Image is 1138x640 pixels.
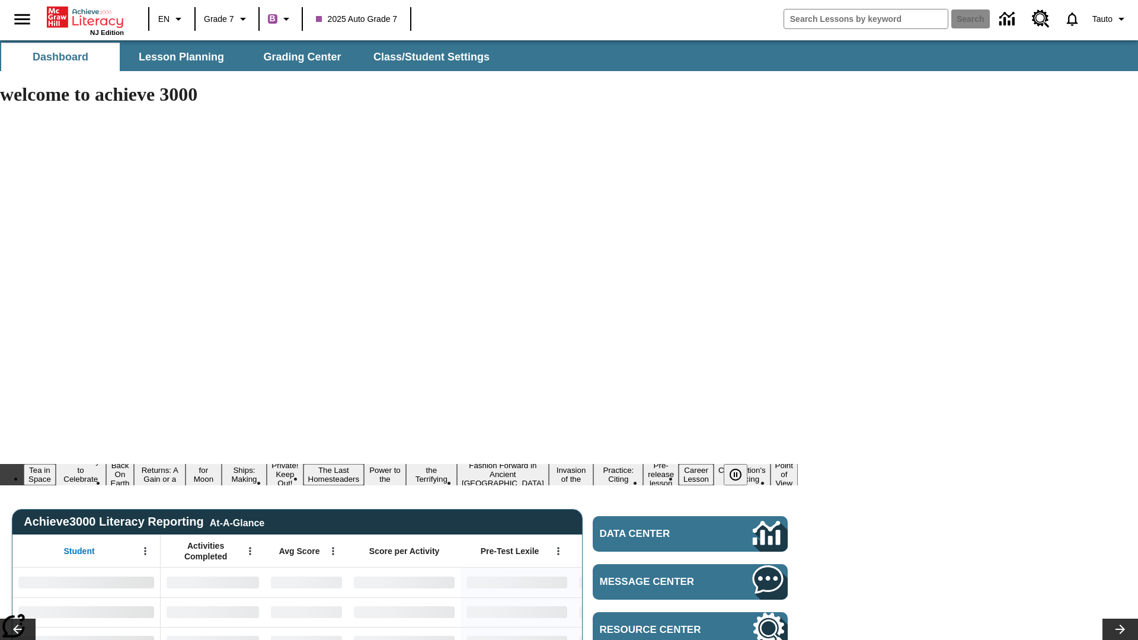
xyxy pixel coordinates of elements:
[24,515,264,529] span: Achieve3000 Literacy Reporting
[33,50,88,64] span: Dashboard
[724,464,747,485] button: Pause
[122,43,241,71] button: Lesson Planning
[600,528,712,540] span: Data Center
[714,455,771,494] button: Slide 16 The Constitution's Balancing Act
[573,597,686,627] div: No Data,
[992,3,1025,36] a: Data Center
[549,542,567,560] button: Open Menu
[1102,619,1138,640] button: Lesson carousel, Next
[267,459,303,489] button: Slide 7 Private! Keep Out!
[56,455,106,494] button: Slide 2 Get Ready to Celebrate Juneteenth!
[243,43,362,71] button: Grading Center
[186,455,222,494] button: Slide 5 Time for Moon Rules?
[263,50,341,64] span: Grading Center
[47,5,124,29] a: Home
[573,568,686,597] div: No Data,
[139,50,224,64] span: Lesson Planning
[136,542,154,560] button: Open Menu
[47,4,124,36] div: Home
[643,459,679,489] button: Slide 14 Pre-release lesson
[222,455,267,494] button: Slide 6 Cruise Ships: Making Waves
[167,540,245,562] span: Activities Completed
[364,43,499,71] button: Class/Student Settings
[373,50,490,64] span: Class/Student Settings
[549,455,594,494] button: Slide 12 The Invasion of the Free CD
[771,459,798,489] button: Slide 17 Point of View
[134,455,186,494] button: Slide 4 Free Returns: A Gain or a Drain?
[369,546,440,556] span: Score per Activity
[263,8,298,30] button: Boost Class color is purple. Change class color
[1057,4,1088,34] a: Notifications
[279,546,320,556] span: Avg Score
[1,43,120,71] button: Dashboard
[158,13,170,25] span: EN
[204,13,234,25] span: Grade 7
[600,624,717,636] span: Resource Center
[481,546,539,556] span: Pre-Test Lexile
[270,11,276,26] span: B
[784,9,948,28] input: search field
[1025,3,1057,35] a: Resource Center, Will open in new tab
[593,564,788,600] a: Message Center
[210,516,264,529] div: At-A-Glance
[1088,8,1133,30] button: Profile/Settings
[593,455,643,494] button: Slide 13 Mixed Practice: Citing Evidence
[106,459,135,489] button: Slide 3 Back On Earth
[324,542,342,560] button: Open Menu
[316,13,398,25] span: 2025 Auto Grade 7
[199,8,255,30] button: Grade: Grade 7, Select a grade
[90,29,124,36] span: NJ Edition
[161,597,265,627] div: No Data,
[600,576,717,588] span: Message Center
[679,464,714,485] button: Slide 15 Career Lesson
[406,455,457,494] button: Slide 10 Attack of the Terrifying Tomatoes
[593,516,788,552] a: Data Center
[303,464,365,485] button: Slide 8 The Last Homesteaders
[457,459,549,489] button: Slide 11 Fashion Forward in Ancient Rome
[364,455,406,494] button: Slide 9 Solar Power to the People
[5,2,40,37] button: Open side menu
[724,464,759,485] div: Pause
[24,464,56,485] button: Slide 1 Tea in Space
[265,568,348,597] div: No Data,
[153,8,191,30] button: Language: EN, Select a language
[1092,13,1113,25] span: Tauto
[265,597,348,627] div: No Data,
[161,568,265,597] div: No Data,
[241,542,259,560] button: Open Menu
[64,546,95,556] span: Student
